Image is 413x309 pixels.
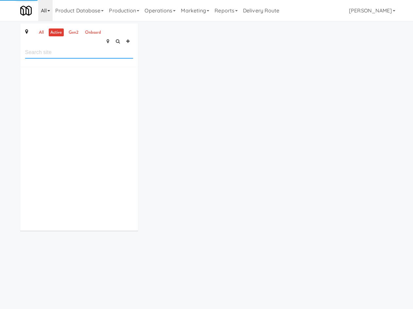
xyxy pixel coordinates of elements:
[25,46,133,59] input: Search site
[20,5,32,16] img: Micromart
[37,28,45,37] a: all
[67,28,80,37] a: gen2
[49,28,64,37] a: active
[83,28,103,37] a: onboard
